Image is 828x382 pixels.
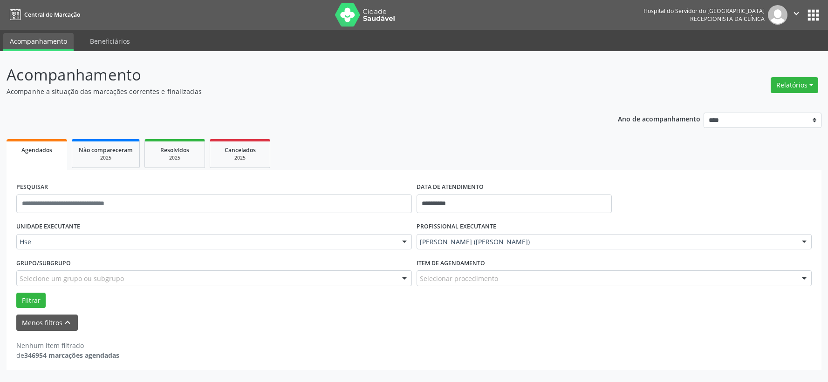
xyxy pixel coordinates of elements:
[420,274,498,283] span: Selecionar procedimento
[151,154,198,161] div: 2025
[690,15,765,23] span: Recepcionista da clínica
[225,146,256,154] span: Cancelados
[16,293,46,308] button: Filtrar
[787,5,805,25] button: 
[805,7,821,23] button: apps
[417,256,485,270] label: Item de agendamento
[83,33,137,49] a: Beneficiários
[79,146,133,154] span: Não compareceram
[24,351,119,360] strong: 346954 marcações agendadas
[3,33,74,51] a: Acompanhamento
[768,5,787,25] img: img
[79,154,133,161] div: 2025
[771,77,818,93] button: Relatórios
[16,315,78,331] button: Menos filtroskeyboard_arrow_up
[16,341,119,350] div: Nenhum item filtrado
[20,274,124,283] span: Selecione um grupo ou subgrupo
[618,113,700,124] p: Ano de acompanhamento
[420,237,793,247] span: [PERSON_NAME] ([PERSON_NAME])
[7,87,577,96] p: Acompanhe a situação das marcações correntes e finalizadas
[62,317,73,328] i: keyboard_arrow_up
[16,256,71,270] label: Grupo/Subgrupo
[417,220,496,234] label: PROFISSIONAL EXECUTANTE
[20,237,393,247] span: Hse
[643,7,765,15] div: Hospital do Servidor do [GEOGRAPHIC_DATA]
[160,146,189,154] span: Resolvidos
[16,180,48,194] label: PESQUISAR
[417,180,484,194] label: DATA DE ATENDIMENTO
[7,63,577,87] p: Acompanhamento
[16,220,80,234] label: UNIDADE EXECUTANTE
[16,350,119,360] div: de
[21,146,52,154] span: Agendados
[791,8,801,19] i: 
[7,7,80,22] a: Central de Marcação
[24,11,80,19] span: Central de Marcação
[217,154,263,161] div: 2025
